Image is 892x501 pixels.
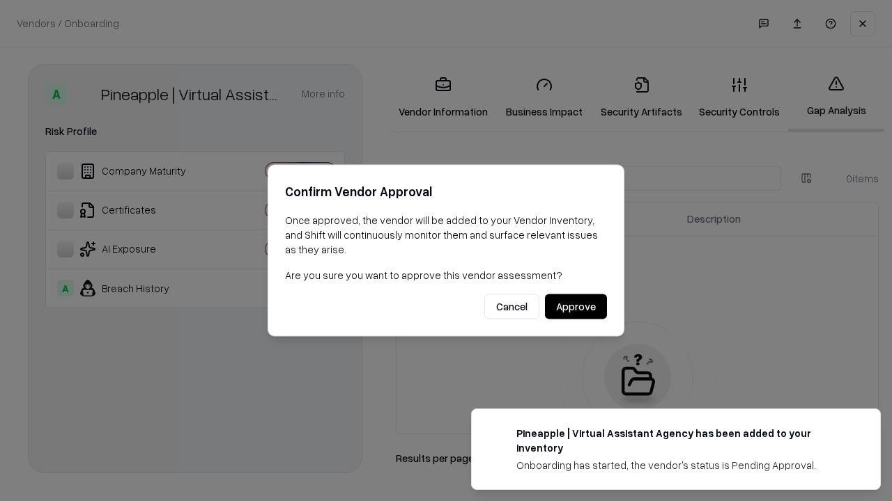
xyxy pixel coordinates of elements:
[516,458,847,472] div: Onboarding has started, the vendor's status is Pending Approval.
[285,213,607,257] p: Once approved, the vendor will be added to your Vendor Inventory, and Shift will continuously mon...
[516,426,847,455] div: Pineapple | Virtual Assistant Agency has been added to your inventory
[285,268,607,283] p: Are you sure you want to approve this vendor assessment?
[545,294,607,319] button: Approve
[285,182,607,202] h2: Confirm Vendor Approval
[489,426,505,443] img: trypineapple.com
[484,294,539,319] button: Cancel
